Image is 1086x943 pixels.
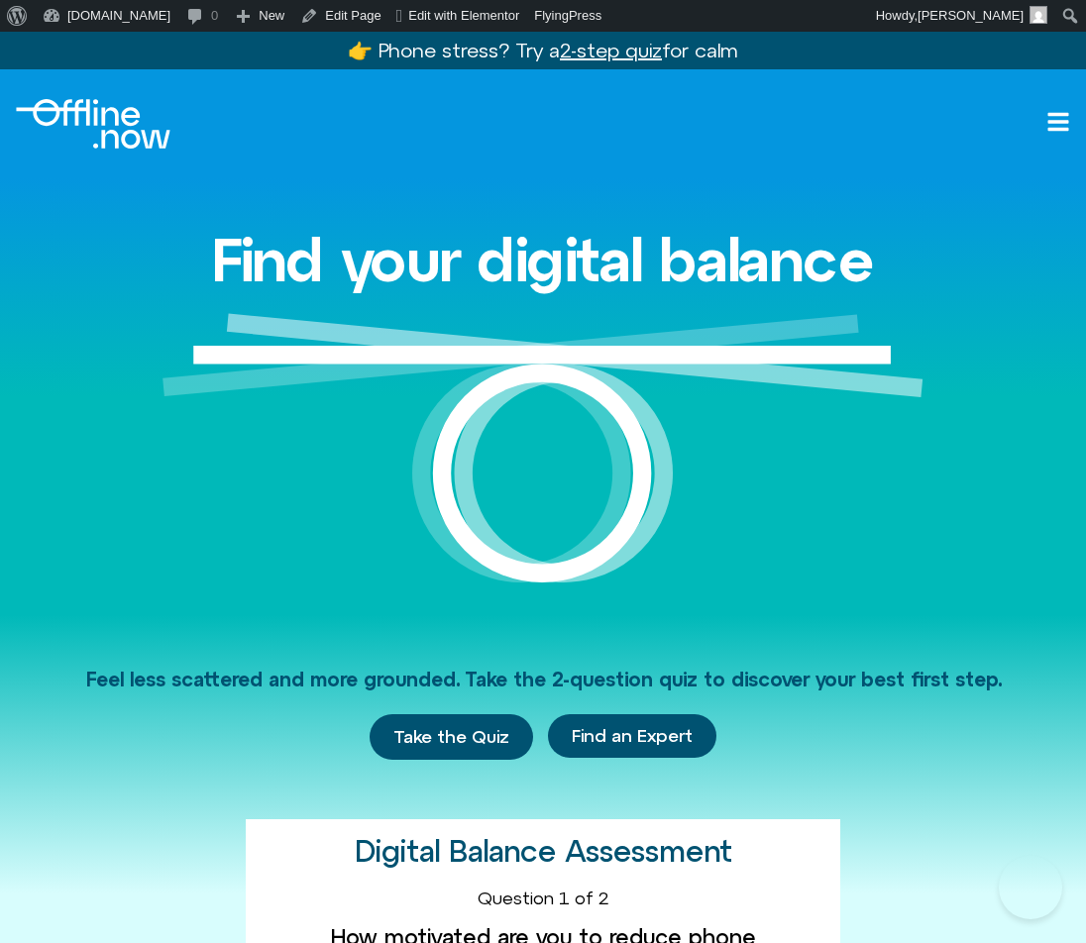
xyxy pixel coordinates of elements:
[918,8,1024,23] span: [PERSON_NAME]
[86,668,1001,690] span: Feel less scattered and more grounded. Take the 2-question quiz to discover your best first step.
[999,856,1062,919] iframe: Botpress
[1046,110,1070,134] a: Open menu
[355,835,732,868] h2: Digital Balance Assessment
[212,228,874,293] h1: Find your digital balance
[262,888,824,909] div: Question 1 of 2
[16,99,170,149] div: Logo
[393,726,509,748] span: Take the Quiz
[370,714,533,760] a: Take the Quiz
[560,39,662,61] u: 2-step quiz
[572,726,693,746] span: Find an Expert
[16,99,170,149] img: offline.now
[348,39,738,61] a: 👉 Phone stress? Try a2-step quizfor calm
[548,714,716,758] a: Find an Expert
[408,8,519,23] span: Edit with Elementor
[548,714,716,760] div: Find an Expert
